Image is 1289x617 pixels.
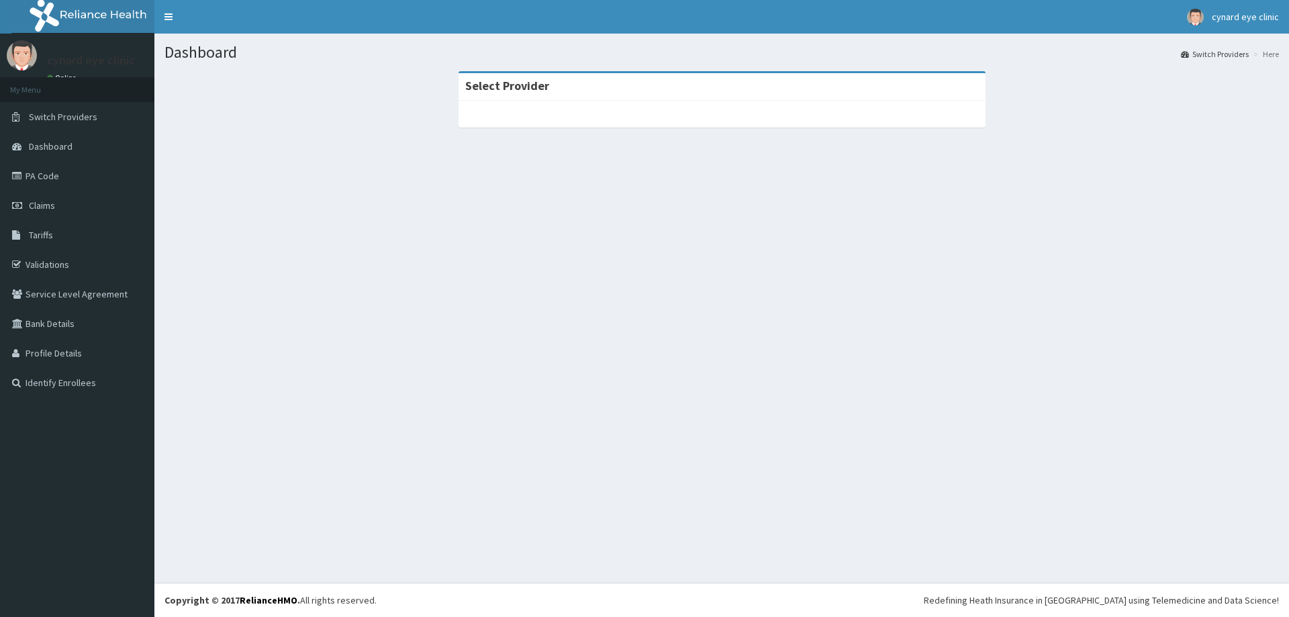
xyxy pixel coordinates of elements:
[240,594,297,606] a: RelianceHMO
[1250,48,1279,60] li: Here
[924,594,1279,607] div: Redefining Heath Insurance in [GEOGRAPHIC_DATA] using Telemedicine and Data Science!
[1181,48,1249,60] a: Switch Providers
[164,44,1279,61] h1: Dashboard
[29,140,73,152] span: Dashboard
[47,54,135,66] p: cynard eye clinic
[1212,11,1279,23] span: cynard eye clinic
[29,111,97,123] span: Switch Providers
[164,594,300,606] strong: Copyright © 2017 .
[465,78,549,93] strong: Select Provider
[154,583,1289,617] footer: All rights reserved.
[1187,9,1204,26] img: User Image
[47,73,79,83] a: Online
[29,199,55,211] span: Claims
[29,229,53,241] span: Tariffs
[7,40,37,70] img: User Image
